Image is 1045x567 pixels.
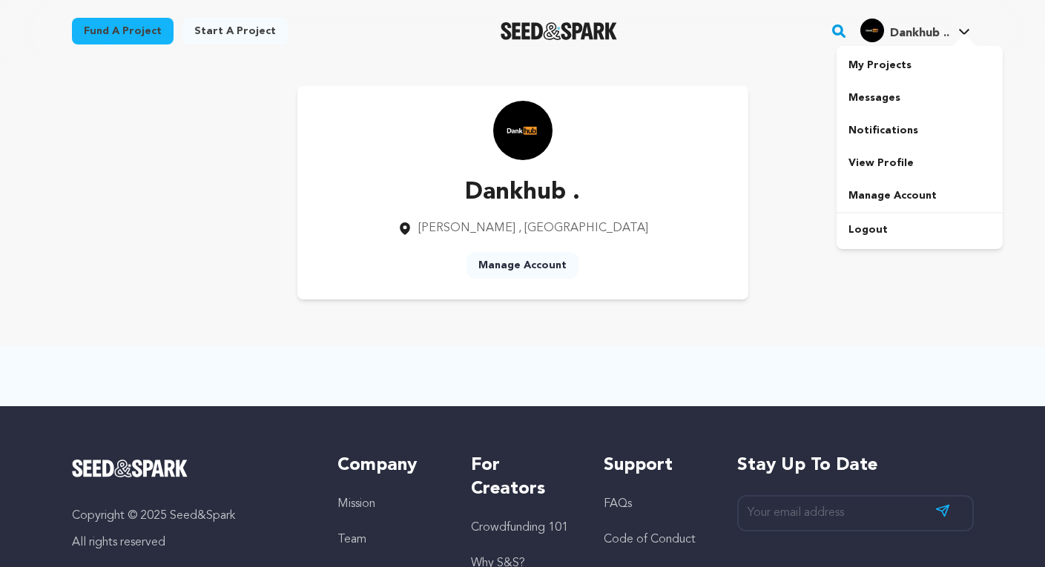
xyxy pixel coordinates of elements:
a: Logout [837,213,1003,246]
a: Code of Conduct [604,534,696,546]
a: Manage Account [467,252,578,279]
a: My Projects [837,49,1003,82]
a: Mission [337,498,375,510]
img: Seed&Spark Logo [72,460,188,477]
a: Dankhub ..'s Profile [857,16,973,42]
a: View Profile [837,147,1003,179]
div: Dankhub ..'s Profile [860,19,949,42]
p: Copyright © 2025 Seed&Spark [72,507,309,525]
span: , [GEOGRAPHIC_DATA] [518,222,648,234]
h5: Stay up to date [737,454,974,477]
a: Start a project [182,18,288,44]
p: All rights reserved [72,534,309,551]
a: FAQs [604,498,632,510]
h5: For Creators [471,454,574,501]
a: Seed&Spark Homepage [501,22,617,40]
p: Dankhub . [398,175,648,210]
a: Notifications [837,114,1003,147]
h5: Support [604,454,707,477]
span: Dankhub ..'s Profile [857,16,973,47]
img: 34b21c14b3569336.jpg [860,19,884,42]
span: Dankhub .. [890,27,949,39]
a: Team [337,534,366,546]
input: Your email address [737,495,974,531]
a: Fund a project [72,18,174,44]
a: Messages [837,82,1003,114]
img: Seed&Spark Logo Dark Mode [501,22,617,40]
a: Crowdfunding 101 [471,522,568,534]
img: https://seedandspark-static.s3.us-east-2.amazonaws.com/images/User/002/254/257/medium/34b21c14b35... [493,101,553,160]
span: [PERSON_NAME] [418,222,515,234]
a: Seed&Spark Homepage [72,460,309,477]
h5: Company [337,454,441,477]
a: Manage Account [837,179,1003,212]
